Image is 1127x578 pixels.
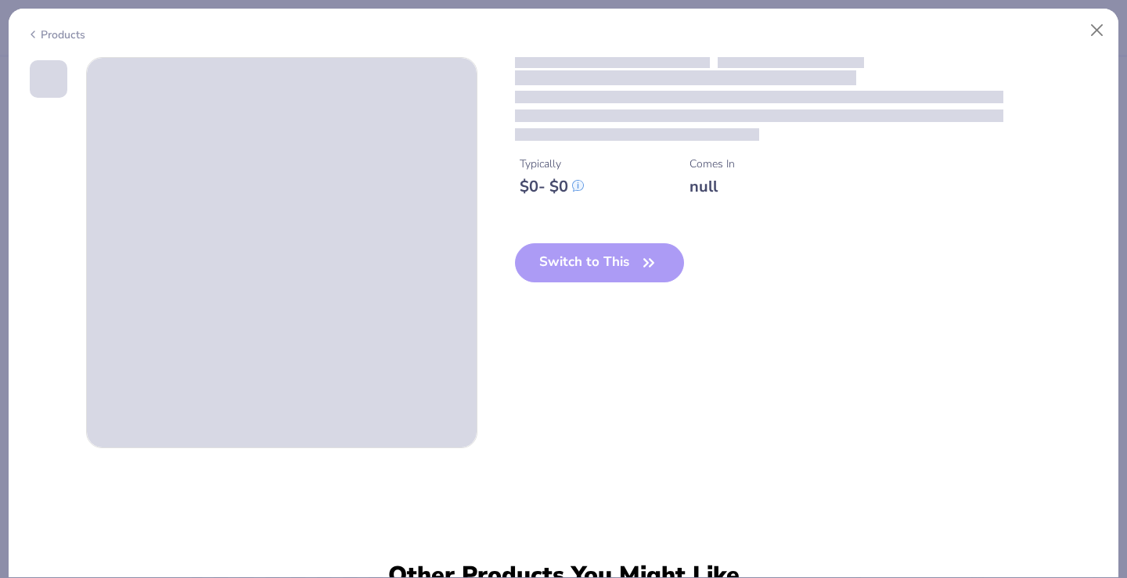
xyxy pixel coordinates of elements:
button: Close [1082,16,1112,45]
div: Products [27,27,85,43]
div: $ 0 - $ 0 [520,177,584,196]
div: Typically [520,156,584,172]
div: Comes In [690,156,735,172]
